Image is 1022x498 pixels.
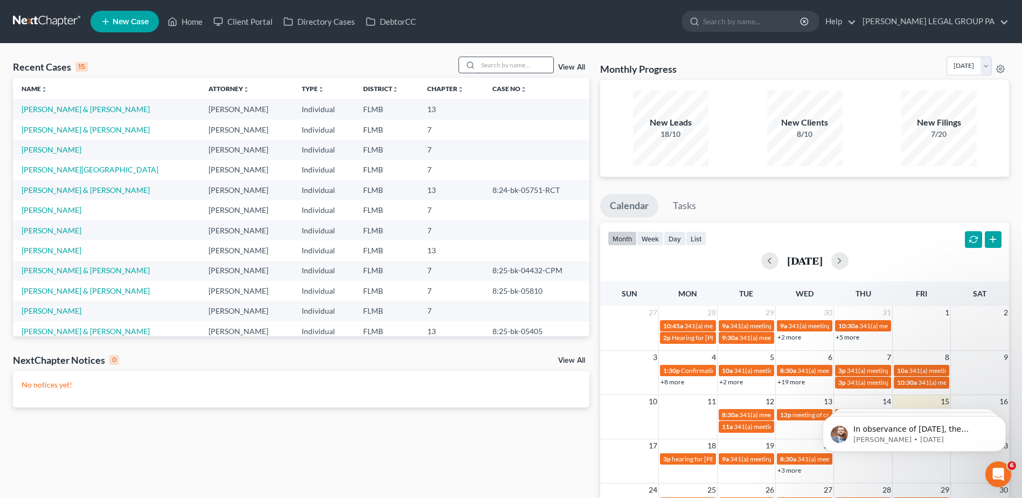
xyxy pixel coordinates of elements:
[22,226,81,235] a: [PERSON_NAME]
[354,321,419,341] td: FLMB
[354,140,419,160] td: FLMB
[780,322,787,330] span: 9a
[807,393,1022,469] iframe: Intercom notifications message
[22,379,581,390] p: No notices yet!
[703,11,802,31] input: Search by name...
[484,321,589,341] td: 8:25-bk-05405
[909,366,1013,375] span: 341(a) meeting for [PERSON_NAME]
[769,351,775,364] span: 5
[363,85,399,93] a: Districtunfold_more
[722,411,738,419] span: 8:30a
[200,99,293,119] td: [PERSON_NAME]
[823,306,833,319] span: 30
[22,165,158,174] a: [PERSON_NAME][GEOGRAPHIC_DATA]
[836,333,859,341] a: +5 more
[648,483,658,496] span: 24
[663,455,671,463] span: 3p
[293,321,354,341] td: Individual
[663,322,683,330] span: 10:45a
[664,231,686,246] button: day
[797,366,901,375] span: 341(a) meeting for [PERSON_NAME]
[293,200,354,220] td: Individual
[558,357,585,364] a: View All
[354,120,419,140] td: FLMB
[354,200,419,220] td: FLMB
[22,246,81,255] a: [PERSON_NAME]
[200,220,293,240] td: [PERSON_NAME]
[354,99,419,119] td: FLMB
[633,116,708,129] div: New Leads
[200,200,293,220] td: [PERSON_NAME]
[22,266,150,275] a: [PERSON_NAME] & [PERSON_NAME]
[293,99,354,119] td: Individual
[419,200,484,220] td: 7
[663,194,706,218] a: Tasks
[633,129,708,140] div: 18/10
[1003,351,1009,364] span: 9
[419,180,484,200] td: 13
[944,306,950,319] span: 1
[901,129,977,140] div: 7/20
[788,322,892,330] span: 341(a) meeting for [PERSON_NAME]
[706,395,717,408] span: 11
[940,483,950,496] span: 29
[13,354,119,366] div: NextChapter Notices
[686,231,706,246] button: list
[392,86,399,93] i: unfold_more
[419,261,484,281] td: 7
[419,281,484,301] td: 7
[767,129,843,140] div: 8/10
[558,64,585,71] a: View All
[208,12,278,31] a: Client Portal
[293,160,354,180] td: Individual
[711,351,717,364] span: 4
[354,240,419,260] td: FLMB
[973,289,986,298] span: Sat
[22,105,150,114] a: [PERSON_NAME] & [PERSON_NAME]
[354,281,419,301] td: FLMB
[764,306,775,319] span: 29
[838,366,846,375] span: 3p
[484,180,589,200] td: 8:24-bk-05751-RCT
[492,85,527,93] a: Case Nounfold_more
[22,85,47,93] a: Nameunfold_more
[820,12,856,31] a: Help
[777,378,805,386] a: +19 more
[13,60,88,73] div: Recent Cases
[792,411,910,419] span: meeting of creditors for [PERSON_NAME]
[706,306,717,319] span: 28
[661,378,684,386] a: +8 more
[901,116,977,129] div: New Filings
[734,366,838,375] span: 341(a) meeting for [PERSON_NAME]
[200,120,293,140] td: [PERSON_NAME]
[1003,306,1009,319] span: 2
[722,334,738,342] span: 9:30a
[739,334,843,342] span: 341(a) meeting for [PERSON_NAME]
[916,289,927,298] span: Fri
[354,301,419,321] td: FLMB
[200,321,293,341] td: [PERSON_NAME]
[484,281,589,301] td: 8:25-bk-05810
[847,366,951,375] span: 341(a) meeting for [PERSON_NAME]
[678,289,697,298] span: Mon
[734,423,838,431] span: 341(a) meeting for [PERSON_NAME]
[608,231,637,246] button: month
[293,220,354,240] td: Individual
[827,351,833,364] span: 6
[419,160,484,180] td: 7
[730,455,834,463] span: 341(a) meeting for [PERSON_NAME]
[22,286,150,295] a: [PERSON_NAME] & [PERSON_NAME]
[419,99,484,119] td: 13
[200,281,293,301] td: [PERSON_NAME]
[427,85,464,93] a: Chapterunfold_more
[648,439,658,452] span: 17
[208,85,249,93] a: Attorneyunfold_more
[318,86,324,93] i: unfold_more
[672,455,755,463] span: hearing for [PERSON_NAME]
[419,321,484,341] td: 13
[672,334,756,342] span: Hearing for [PERSON_NAME]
